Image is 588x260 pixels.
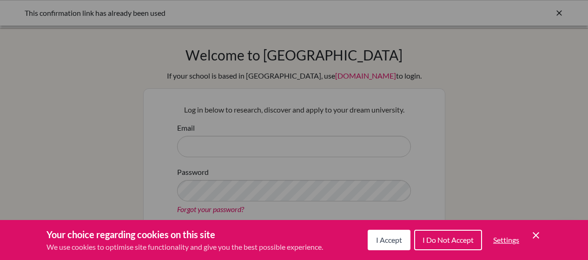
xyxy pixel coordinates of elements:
[414,230,482,250] button: I Do Not Accept
[46,227,323,241] h3: Your choice regarding cookies on this site
[530,230,542,241] button: Save and close
[493,235,519,244] span: Settings
[423,235,474,244] span: I Do Not Accept
[46,241,323,253] p: We use cookies to optimise site functionality and give you the best possible experience.
[486,231,527,249] button: Settings
[376,235,402,244] span: I Accept
[368,230,410,250] button: I Accept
